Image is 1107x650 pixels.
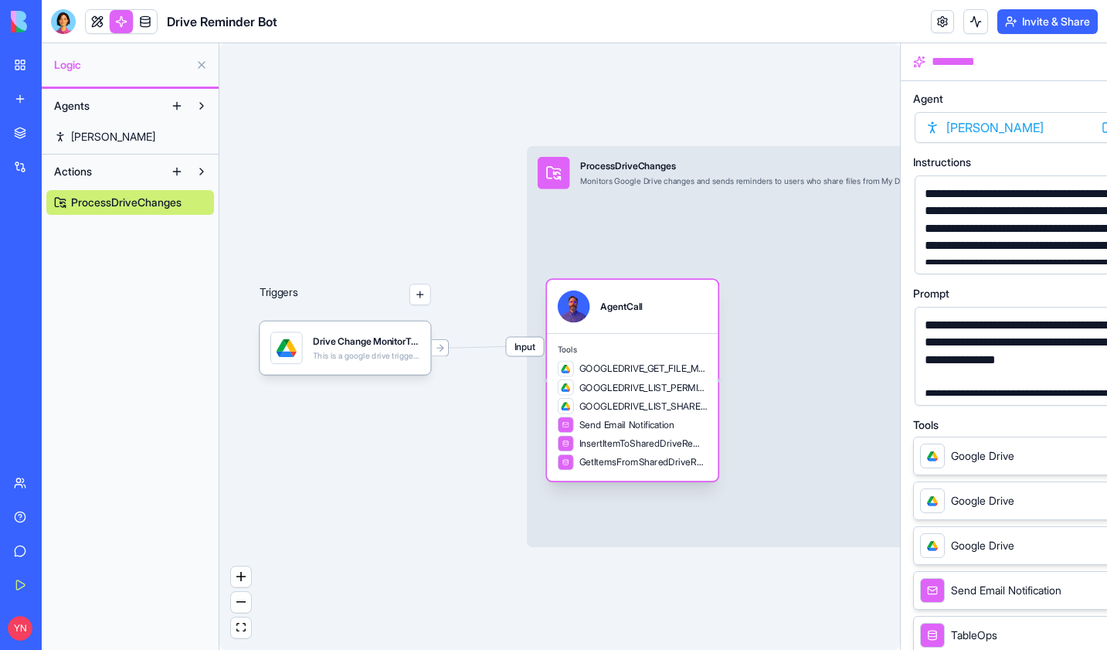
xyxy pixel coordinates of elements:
div: This is a google drive trigger set [313,351,419,362]
span: InsertItemToSharedDriveRemindersTable [579,437,708,450]
div: Drive Change MonitorTrigger [313,335,419,348]
span: Google Drive [951,538,1014,553]
span: GOOGLEDRIVE_GET_FILE_METADATA [579,362,708,375]
span: GOOGLEDRIVE_LIST_SHARED_DRIVES [579,400,708,413]
div: AgentCallToolsGOOGLEDRIVE_GET_FILE_METADATAGOOGLEDRIVE_LIST_PERMISSIONSGOOGLEDRIVE_LIST_SHARED_DR... [547,280,718,481]
span: Agents [54,98,90,114]
div: Triggers [260,241,430,375]
div: AgentCall [600,300,642,313]
span: Tools [558,345,708,356]
span: Send Email Notification [579,418,675,431]
a: ProcessDriveChanges [46,190,214,215]
button: Actions [46,159,165,184]
span: Send Email Notification [951,583,1061,598]
div: ProcessDriveChanges [580,159,981,172]
span: Drive Reminder Bot [167,12,277,31]
div: InputProcessDriveChangesMonitors Google Drive changes and sends reminders to users who share file... [527,146,1067,547]
span: Agent [913,94,943,104]
div: Drive Change MonitorTriggerThis is a google drive trigger set [260,322,430,375]
span: Google Drive [951,448,1014,464]
a: [PERSON_NAME] [46,124,214,149]
span: Google Drive [951,493,1014,509]
button: zoom in [231,567,251,587]
span: Prompt [913,288,949,299]
button: Invite & Share [997,9,1098,34]
span: ProcessDriveChanges [71,195,182,210]
span: Logic [54,57,189,73]
button: zoom out [231,592,251,613]
g: Edge from 68c67085bd85f8cd2cb3150e to 68c6707dbd85f8cd2cb311e3 [433,347,525,349]
span: GOOGLEDRIVE_LIST_PERMISSIONS [579,381,708,394]
span: [PERSON_NAME] [71,129,155,145]
span: Tools [913,420,939,430]
button: fit view [231,618,251,638]
p: Triggers [260,284,297,305]
span: Input [506,337,543,356]
button: Agents [46,94,165,118]
span: YN [8,616,32,641]
span: Actions [54,164,92,179]
span: TableOps [951,628,997,643]
img: logo [11,11,107,32]
span: Instructions [913,157,971,168]
div: Monitors Google Drive changes and sends reminders to users who share files from My Drive instead ... [580,175,981,186]
span: GetItemsFromSharedDriveRemindersTable [579,455,708,468]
